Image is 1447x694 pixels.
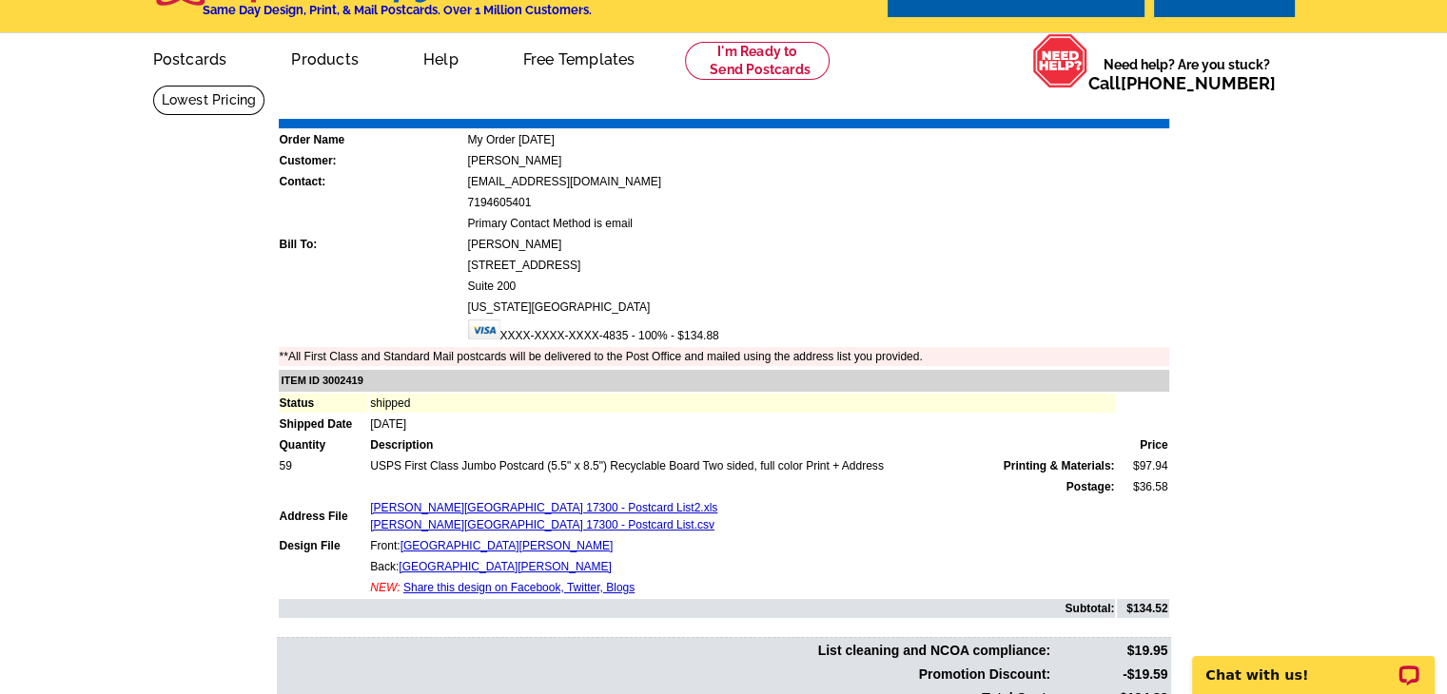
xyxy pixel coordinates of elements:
td: $134.52 [1117,599,1168,618]
td: -$19.59 [1053,664,1168,685]
td: [EMAIL_ADDRESS][DOMAIN_NAME] [467,172,1169,191]
td: Design File [279,536,368,555]
td: Promotion Discount: [279,664,1052,685]
a: Help [393,35,489,80]
img: visa.gif [468,319,500,339]
td: Suite 200 [467,277,1169,296]
a: Free Templates [493,35,666,80]
td: Bill To: [279,235,465,254]
td: My Order [DATE] [467,130,1169,149]
a: Postcards [123,35,258,80]
h4: Same Day Design, Print, & Mail Postcards. Over 1 Million Customers. [203,3,592,17]
td: [PERSON_NAME] [467,151,1169,170]
td: 59 [279,456,368,475]
td: Front: [369,536,1115,555]
td: $97.94 [1117,456,1168,475]
td: $19.95 [1053,640,1168,662]
td: 7194605401 [467,193,1169,212]
td: ITEM ID 3002419 [279,370,1169,392]
a: [GEOGRAPHIC_DATA][PERSON_NAME] [399,560,612,573]
td: [DATE] [369,414,1115,434]
td: Shipped Date [279,414,368,434]
span: Need help? Are you stuck? [1088,55,1285,93]
td: USPS First Class Jumbo Postcard (5.5" x 8.5") Recyclable Board Two sided, full color Print + Address [369,456,1115,475]
td: Price [1117,435,1168,454]
td: [STREET_ADDRESS] [467,256,1169,275]
td: Subtotal: [279,599,1116,618]
td: [US_STATE][GEOGRAPHIC_DATA] [467,298,1169,317]
td: XXXX-XXXX-XXXX-4835 - 100% - $134.88 [467,318,1169,345]
td: **All First Class and Standard Mail postcards will be delivered to the Post Office and mailed usi... [279,347,1169,366]
span: Call [1088,73,1276,93]
span: Printing & Materials: [1004,457,1115,474]
a: Share this design on Facebook, Twitter, Blogs [403,581,635,594]
a: [GEOGRAPHIC_DATA][PERSON_NAME] [401,539,614,552]
a: [PHONE_NUMBER] [1121,73,1276,93]
td: Address File [279,498,368,534]
td: Primary Contact Method is email [467,214,1169,233]
td: Customer: [279,151,465,170]
td: Order Name [279,130,465,149]
iframe: LiveChat chat widget [1180,634,1447,694]
td: Quantity [279,435,368,454]
td: Description [369,435,1115,454]
td: [PERSON_NAME] [467,235,1169,254]
td: $36.58 [1117,477,1168,496]
a: [PERSON_NAME][GEOGRAPHIC_DATA] 17300 - Postcard List2.xls [370,501,717,514]
strong: Postage: [1066,480,1115,493]
span: NEW: [370,581,400,594]
td: Back: [369,557,1115,576]
td: List cleaning and NCOA compliance: [279,640,1052,662]
td: shipped [369,394,1115,413]
td: Contact: [279,172,465,191]
td: Status [279,394,368,413]
a: Products [261,35,389,80]
img: help [1032,33,1088,88]
a: [PERSON_NAME][GEOGRAPHIC_DATA] 17300 - Postcard List.csv [370,518,714,531]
